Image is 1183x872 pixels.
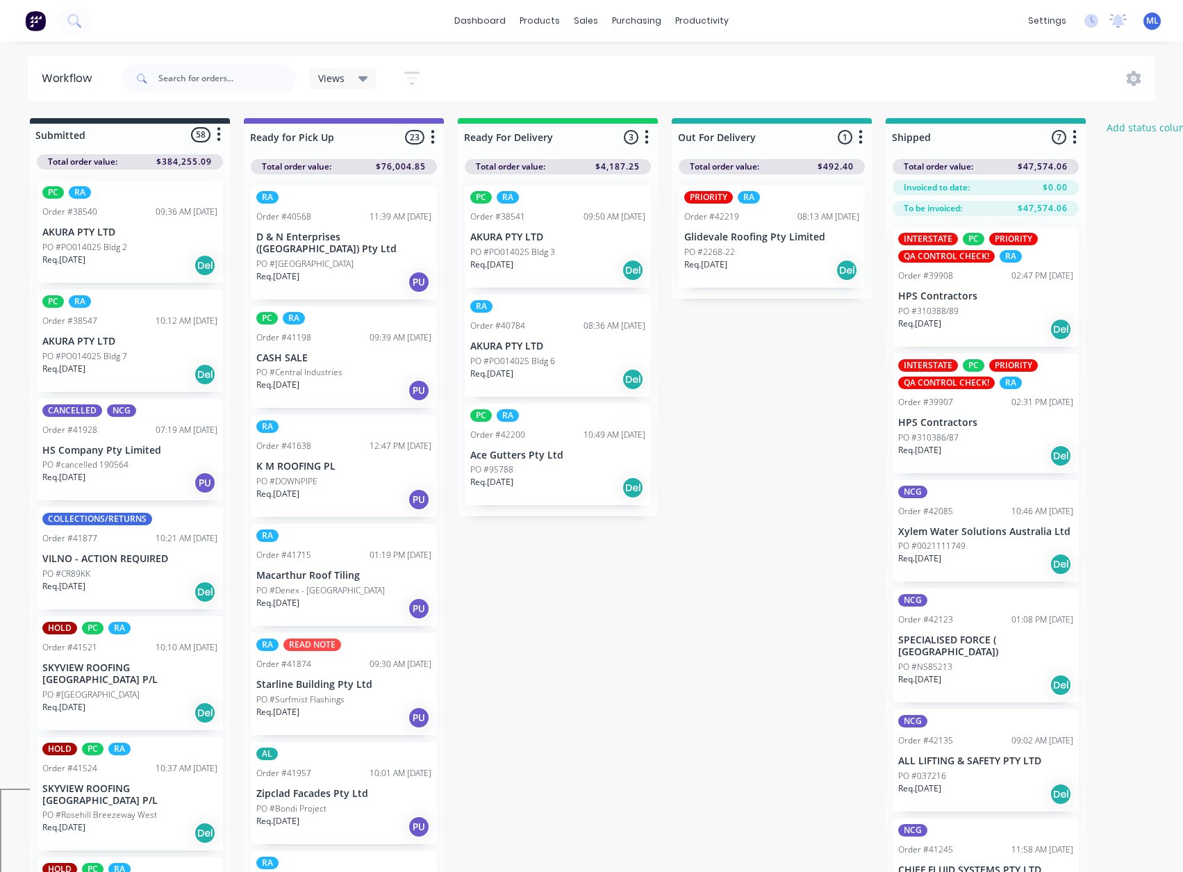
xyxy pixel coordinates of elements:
[584,211,645,223] div: 09:50 AM [DATE]
[470,300,493,313] div: RA
[256,639,279,651] div: RA
[684,231,859,243] p: Glidevale Roofing Pty Limited
[738,191,760,204] div: RA
[156,315,217,327] div: 10:12 AM [DATE]
[408,707,430,729] div: PU
[470,340,645,352] p: AKURA PTY LTD
[42,445,217,456] p: HS Company Pty Limited
[370,440,431,452] div: 12:47 PM [DATE]
[107,404,136,417] div: NCG
[156,532,217,545] div: 10:21 AM [DATE]
[898,270,953,282] div: Order #39908
[194,702,216,724] div: Del
[898,290,1073,302] p: HPS Contractors
[42,641,97,654] div: Order #41521
[256,788,431,800] p: Zipclad Facades Pty Ltd
[42,459,129,471] p: PO #cancelled 190564
[690,161,759,173] span: Total order value:
[82,743,104,755] div: PC
[42,254,85,266] p: Req. [DATE]
[447,10,513,31] a: dashboard
[470,450,645,461] p: Ace Gutters Pty Ltd
[25,10,46,31] img: Factory
[1000,250,1022,263] div: RA
[1050,445,1072,467] div: Del
[470,258,513,271] p: Req. [DATE]
[1000,377,1022,389] div: RA
[194,822,216,844] div: Del
[904,161,973,173] span: Total order value:
[684,191,733,204] div: PRIORITY
[470,211,525,223] div: Order #38541
[1018,161,1068,173] span: $47,574.06
[256,475,317,488] p: PO #DOWNPIPE
[256,352,431,364] p: CASH SALE
[156,424,217,436] div: 07:19 AM [DATE]
[42,701,85,714] p: Req. [DATE]
[256,420,279,433] div: RA
[836,259,858,281] div: Del
[470,320,525,332] div: Order #40784
[69,186,91,199] div: RA
[262,161,331,173] span: Total order value:
[898,770,946,782] p: PO #037216
[42,424,97,436] div: Order #41928
[194,363,216,386] div: Del
[1011,614,1073,626] div: 01:08 PM [DATE]
[567,10,605,31] div: sales
[893,354,1079,473] div: INTERSTATEPCPRIORITYQA CONTROL CHECK!RAOrder #3990702:31 PM [DATE]HPS ContractorsPO #310386/87Req...
[42,622,77,634] div: HOLD
[256,331,311,344] div: Order #41198
[82,622,104,634] div: PC
[256,748,278,760] div: AL
[684,258,727,271] p: Req. [DATE]
[893,480,1079,582] div: NCGOrder #4208510:46 AM [DATE]Xylem Water Solutions Australia LtdPO #0021111749Req.[DATE]Del
[898,782,941,795] p: Req. [DATE]
[1050,674,1072,696] div: Del
[470,429,525,441] div: Order #42200
[256,312,278,324] div: PC
[1146,15,1159,27] span: ML
[156,156,212,168] span: $384,255.09
[42,315,97,327] div: Order #38547
[370,658,431,671] div: 09:30 AM [DATE]
[318,71,345,85] span: Views
[108,622,131,634] div: RA
[408,816,430,838] div: PU
[963,233,984,245] div: PC
[256,191,279,204] div: RA
[156,206,217,218] div: 09:36 AM [DATE]
[42,532,97,545] div: Order #41877
[898,715,927,727] div: NCG
[408,598,430,620] div: PU
[42,689,140,701] p: PO #[GEOGRAPHIC_DATA]
[42,580,85,593] p: Req. [DATE]
[408,271,430,293] div: PU
[256,231,431,255] p: D & N Enterprises ([GEOGRAPHIC_DATA]) Pty Ltd
[42,404,102,417] div: CANCELLED
[42,568,90,580] p: PO #CR89KK
[251,415,437,517] div: RAOrder #4163812:47 PM [DATE]K M ROOFING PLPO #DOWNPIPEReq.[DATE]PU
[370,331,431,344] div: 09:39 AM [DATE]
[898,250,995,263] div: QA CONTROL CHECK!
[584,320,645,332] div: 08:36 AM [DATE]
[898,594,927,607] div: NCG
[251,186,437,299] div: RAOrder #4056811:39 AM [DATE]D & N Enterprises ([GEOGRAPHIC_DATA]) Pty LtdPO #[GEOGRAPHIC_DATA]Re...
[408,488,430,511] div: PU
[1050,553,1072,575] div: Del
[156,641,217,654] div: 10:10 AM [DATE]
[256,658,311,671] div: Order #41874
[42,206,97,218] div: Order #38540
[893,227,1079,347] div: INTERSTATEPCPRIORITYQA CONTROL CHECK!RAOrder #3990802:47 PM [DATE]HPS ContractorsPO #310388/89Req...
[904,202,962,215] span: To be invoiced:
[256,549,311,561] div: Order #41715
[69,295,91,308] div: RA
[470,355,555,368] p: PO #PO014025 Bldg 6
[37,290,223,392] div: PCRAOrder #3854710:12 AM [DATE]AKURA PTY LTDPO #PO014025 Bldg 7Req.[DATE]Del
[898,673,941,686] p: Req. [DATE]
[37,507,223,609] div: COLLECTIONS/RETURNSOrder #4187710:21 AM [DATE]VILNO - ACTION REQUIREDPO #CR89KKReq.[DATE]Del
[42,295,64,308] div: PC
[684,211,739,223] div: Order #42219
[37,399,223,501] div: CANCELLEDNCGOrder #4192807:19 AM [DATE]HS Company Pty LimitedPO #cancelled 190564Req.[DATE]PU
[465,404,651,506] div: PCRAOrder #4220010:49 AM [DATE]Ace Gutters Pty LtdPO #95788Req.[DATE]Del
